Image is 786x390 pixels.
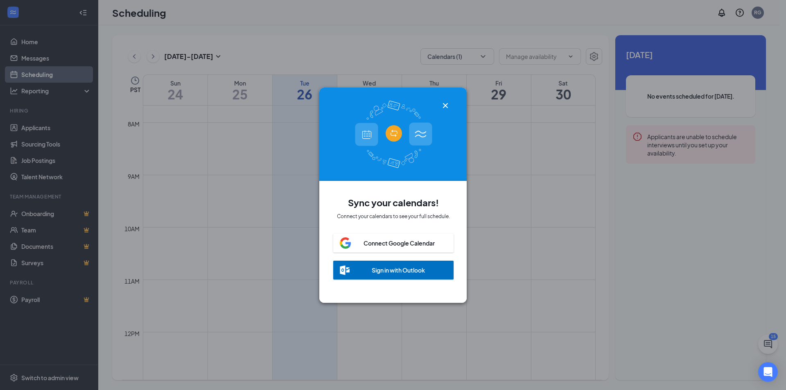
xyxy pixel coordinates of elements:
[355,100,432,168] img: calendar-integration
[372,266,425,274] div: Sign in with Outlook
[340,237,351,249] img: google-icon
[348,196,439,210] h1: Sync your calendars!
[333,230,454,252] a: google-iconConnect Google Calendar
[337,213,450,220] div: Connect your calendars to see your full schedule.
[333,252,454,280] a: outlook-iconSign in with Outlook
[440,101,450,110] button: Close
[440,101,450,110] svg: Cross
[364,239,435,247] div: Connect Google Calendar
[758,362,778,382] div: Open Intercom Messenger
[340,265,350,275] img: outlook-icon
